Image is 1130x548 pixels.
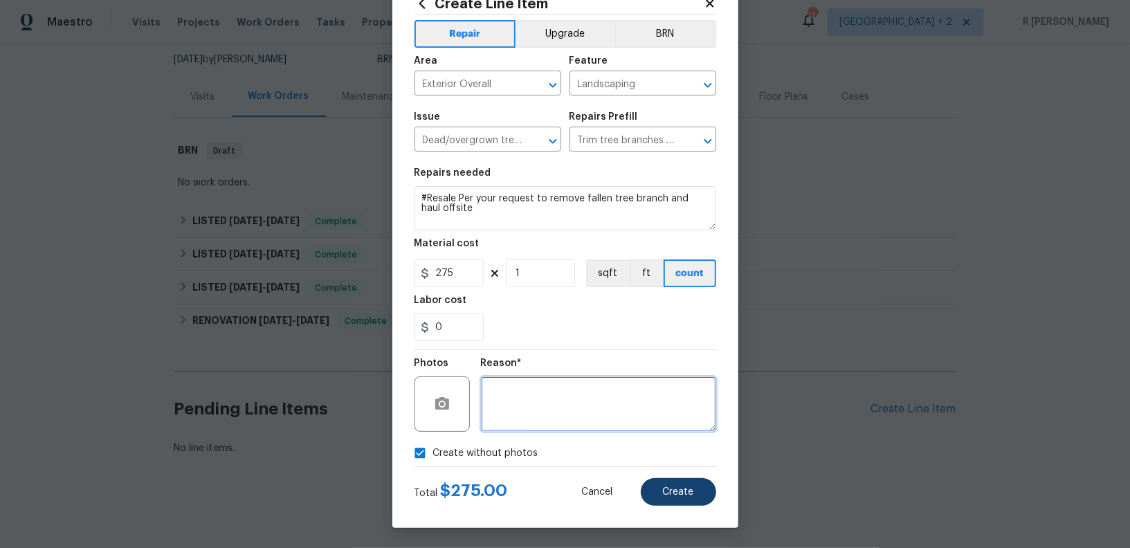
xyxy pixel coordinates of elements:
span: Create without photos [433,446,538,461]
button: ft [629,259,664,287]
button: Open [543,75,563,95]
button: Open [698,131,718,151]
h5: Repairs Prefill [569,112,638,122]
div: Total [414,484,508,500]
h5: Photos [414,358,449,368]
h5: Reason* [481,358,522,368]
h5: Material cost [414,239,480,248]
span: Cancel [582,487,613,497]
h5: Feature [569,56,608,66]
button: Create [641,478,716,506]
button: Repair [414,20,516,48]
button: Open [698,75,718,95]
span: $ 275.00 [441,482,508,499]
button: Cancel [560,478,635,506]
button: sqft [586,259,629,287]
textarea: #Resale Per your request to remove fallen tree branch and haul offsite [414,186,716,230]
h5: Issue [414,112,441,122]
span: Create [663,487,694,497]
button: Open [543,131,563,151]
h5: Repairs needed [414,168,491,178]
h5: Area [414,56,438,66]
button: BRN [614,20,716,48]
button: Upgrade [516,20,614,48]
h5: Labor cost [414,295,467,305]
button: count [664,259,716,287]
